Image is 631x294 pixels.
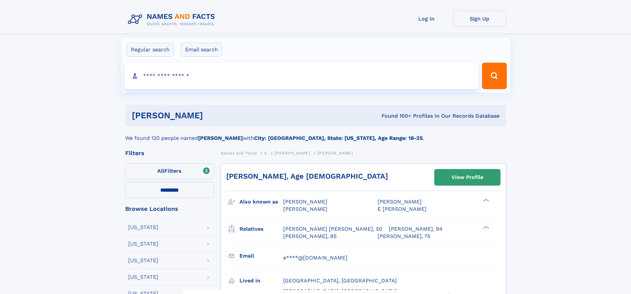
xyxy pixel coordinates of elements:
[226,172,388,180] a: [PERSON_NAME], Age [DEMOGRAPHIC_DATA]
[221,149,257,157] a: Names and Facts
[198,135,243,141] b: [PERSON_NAME]
[283,206,327,212] span: [PERSON_NAME]
[239,275,283,286] h3: Lived in
[239,196,283,207] h3: Also known as
[132,111,292,120] h1: [PERSON_NAME]
[435,169,500,185] a: View Profile
[400,11,453,27] a: Log In
[275,151,310,155] span: [PERSON_NAME]
[283,233,337,240] a: [PERSON_NAME], 85
[378,233,430,240] a: [PERSON_NAME], 75
[128,225,158,230] div: [US_STATE]
[128,258,158,263] div: [US_STATE]
[264,151,267,155] span: E
[125,126,506,142] div: We found 120 people named with .
[275,149,310,157] a: [PERSON_NAME]
[482,63,506,89] button: Search Button
[482,198,490,203] div: ❯
[292,112,500,120] div: Found 100+ Profiles In Our Records Database
[125,163,214,179] label: Filters
[264,149,267,157] a: E
[125,206,214,212] div: Browse Locations
[389,225,443,233] a: [PERSON_NAME], 94
[318,151,353,155] span: [PERSON_NAME]
[378,199,422,205] span: [PERSON_NAME]
[283,199,327,205] span: [PERSON_NAME]
[254,135,423,141] b: City: [GEOGRAPHIC_DATA], State: [US_STATE], Age Range: 18-25
[482,225,490,229] div: ❯
[128,241,158,247] div: [US_STATE]
[127,43,174,57] label: Regular search
[239,223,283,235] h3: Relatives
[283,277,397,284] span: [GEOGRAPHIC_DATA], [GEOGRAPHIC_DATA]
[125,11,221,29] img: Logo Names and Facts
[125,150,214,156] div: Filters
[378,206,427,212] span: E [PERSON_NAME]
[128,274,158,280] div: [US_STATE]
[157,168,164,174] span: All
[451,170,483,185] div: View Profile
[239,250,283,262] h3: Email
[125,63,479,89] input: search input
[453,11,506,27] a: Sign Up
[283,225,382,233] a: [PERSON_NAME] [PERSON_NAME], 50
[181,43,222,57] label: Email search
